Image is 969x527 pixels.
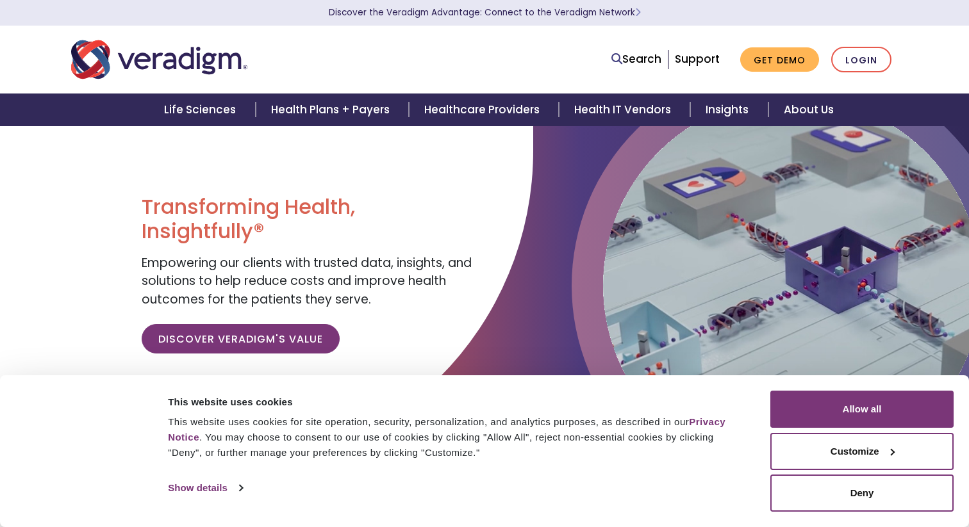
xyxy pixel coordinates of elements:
[611,51,661,68] a: Search
[768,93,849,126] a: About Us
[149,93,255,126] a: Life Sciences
[770,474,954,512] button: Deny
[71,38,247,81] img: Veradigm logo
[831,47,891,73] a: Login
[168,394,741,410] div: This website uses cookies
[329,6,641,19] a: Discover the Veradigm Advantage: Connect to the Veradigm NetworkLearn More
[770,391,954,428] button: Allow all
[770,433,954,470] button: Customize
[635,6,641,19] span: Learn More
[142,324,340,353] a: Discover Veradigm's Value
[168,414,741,460] div: This website uses cookies for site operation, security, personalization, and analytics purposes, ...
[142,195,475,244] h1: Transforming Health, Insightfully®
[690,93,768,126] a: Insights
[142,254,472,308] span: Empowering our clients with trusted data, insights, and solutions to help reduce costs and improv...
[168,478,242,498] a: Show details
[409,93,559,126] a: Healthcare Providers
[559,93,690,126] a: Health IT Vendors
[740,47,819,72] a: Get Demo
[675,51,720,67] a: Support
[256,93,409,126] a: Health Plans + Payers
